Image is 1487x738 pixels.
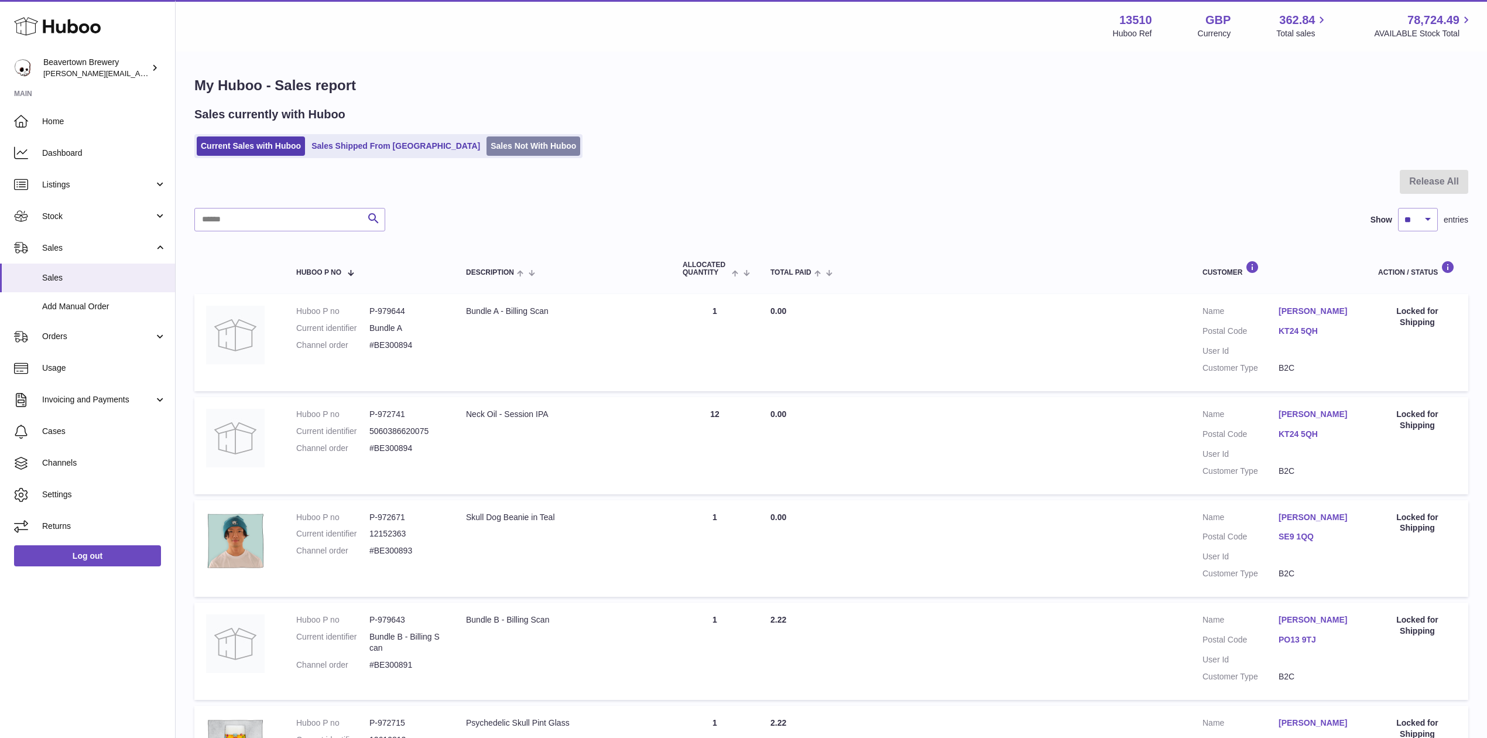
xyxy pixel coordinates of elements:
[1202,363,1279,374] dt: Customer Type
[671,603,759,700] td: 1
[307,136,484,156] a: Sales Shipped From [GEOGRAPHIC_DATA]
[1279,671,1355,682] dd: B2C
[42,179,154,190] span: Listings
[42,242,154,254] span: Sales
[369,660,443,671] dd: #BE300891
[296,614,369,626] dt: Huboo P no
[369,528,443,539] dd: 12152363
[296,340,369,351] dt: Channel order
[466,717,659,729] div: Psychedelic Skull Pint Glass
[1374,28,1473,39] span: AVAILABLE Stock Total
[1202,568,1279,579] dt: Customer Type
[770,512,786,522] span: 0.00
[296,443,369,454] dt: Channel order
[1279,409,1355,420] a: [PERSON_NAME]
[1202,671,1279,682] dt: Customer Type
[1202,717,1279,732] dt: Name
[42,331,154,342] span: Orders
[42,426,166,437] span: Cases
[1378,512,1457,534] div: Locked for Shipping
[369,545,443,556] dd: #BE300893
[194,76,1468,95] h1: My Huboo - Sales report
[1113,28,1152,39] div: Huboo Ref
[296,528,369,539] dt: Current identifier
[1374,12,1473,39] a: 78,724.49 AVAILABLE Stock Total
[1407,12,1459,28] span: 78,724.49
[206,306,265,364] img: no-photo.jpg
[369,512,443,523] dd: P-972671
[14,545,161,566] a: Log out
[14,59,32,77] img: Matthew.McCormack@beavertownbrewery.co.uk
[206,614,265,673] img: no-photo.jpg
[1202,409,1279,423] dt: Name
[1279,568,1355,579] dd: B2C
[296,323,369,334] dt: Current identifier
[296,409,369,420] dt: Huboo P no
[1279,363,1355,374] dd: B2C
[1202,466,1279,477] dt: Customer Type
[1370,214,1392,225] label: Show
[206,409,265,467] img: no-photo.jpg
[296,269,341,276] span: Huboo P no
[1202,261,1355,276] div: Customer
[486,136,580,156] a: Sales Not With Huboo
[42,521,166,532] span: Returns
[1279,12,1315,28] span: 362.84
[42,116,166,127] span: Home
[1378,306,1457,328] div: Locked for Shipping
[671,500,759,597] td: 1
[369,409,443,420] dd: P-972741
[1276,28,1328,39] span: Total sales
[369,614,443,626] dd: P-979643
[42,457,166,469] span: Channels
[369,443,443,454] dd: #BE300894
[466,306,659,317] div: Bundle A - Billing Scan
[1276,12,1328,39] a: 362.84 Total sales
[770,269,811,276] span: Total paid
[369,340,443,351] dd: #BE300894
[770,615,786,624] span: 2.22
[43,57,149,79] div: Beavertown Brewery
[1202,654,1279,665] dt: User Id
[42,148,166,159] span: Dashboard
[1279,531,1355,542] a: SE9 1QQ
[1202,449,1279,460] dt: User Id
[1279,466,1355,477] dd: B2C
[1279,634,1355,645] a: PO13 9TJ
[1279,306,1355,317] a: [PERSON_NAME]
[466,409,659,420] div: Neck Oil - Session IPA
[1205,12,1231,28] strong: GBP
[1279,614,1355,626] a: [PERSON_NAME]
[1198,28,1231,39] div: Currency
[466,512,659,523] div: Skull Dog Beanie in Teal
[1378,261,1457,276] div: Action / Status
[1202,429,1279,443] dt: Postal Code
[296,512,369,523] dt: Huboo P no
[1202,551,1279,562] dt: User Id
[770,306,786,316] span: 0.00
[671,294,759,391] td: 1
[296,660,369,671] dt: Channel order
[1279,717,1355,729] a: [PERSON_NAME]
[466,269,514,276] span: Description
[1202,346,1279,357] dt: User Id
[42,489,166,500] span: Settings
[1378,614,1457,637] div: Locked for Shipping
[42,272,166,283] span: Sales
[1202,512,1279,526] dt: Name
[369,631,443,654] dd: Bundle B - Billing Scan
[1202,634,1279,648] dt: Postal Code
[42,394,154,405] span: Invoicing and Payments
[194,107,345,122] h2: Sales currently with Huboo
[296,717,369,729] dt: Huboo P no
[1119,12,1152,28] strong: 13510
[770,718,786,727] span: 2.22
[671,397,759,494] td: 12
[1202,614,1279,628] dt: Name
[683,261,729,276] span: ALLOCATED Quantity
[296,631,369,654] dt: Current identifier
[296,545,369,556] dt: Channel order
[1202,326,1279,340] dt: Postal Code
[42,363,166,374] span: Usage
[466,614,659,626] div: Bundle B - Billing Scan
